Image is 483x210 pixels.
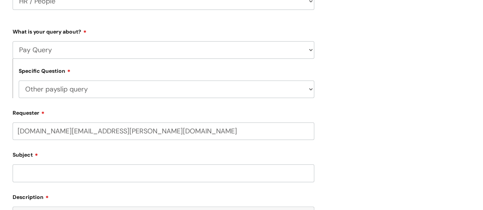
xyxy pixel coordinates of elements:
input: Email [13,122,314,140]
label: Subject [13,149,314,158]
label: Requester [13,107,314,116]
label: What is your query about? [13,26,314,35]
label: Description [13,191,314,200]
label: Specific Question [19,67,71,74]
